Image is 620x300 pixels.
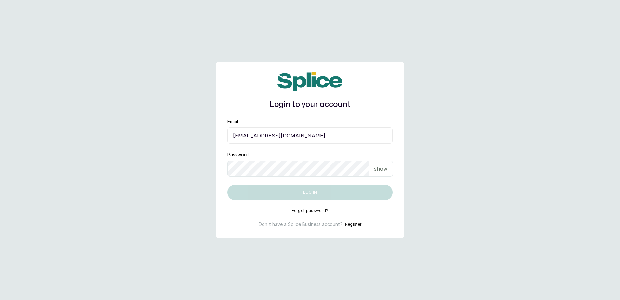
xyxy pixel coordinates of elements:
p: show [374,165,387,173]
button: Register [345,221,361,228]
label: Password [227,151,249,158]
button: Log in [227,185,393,200]
label: Email [227,118,238,125]
h1: Login to your account [227,99,393,111]
input: email@acme.com [227,127,393,144]
p: Don't have a Splice Business account? [259,221,343,228]
button: Forgot password? [292,208,329,213]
